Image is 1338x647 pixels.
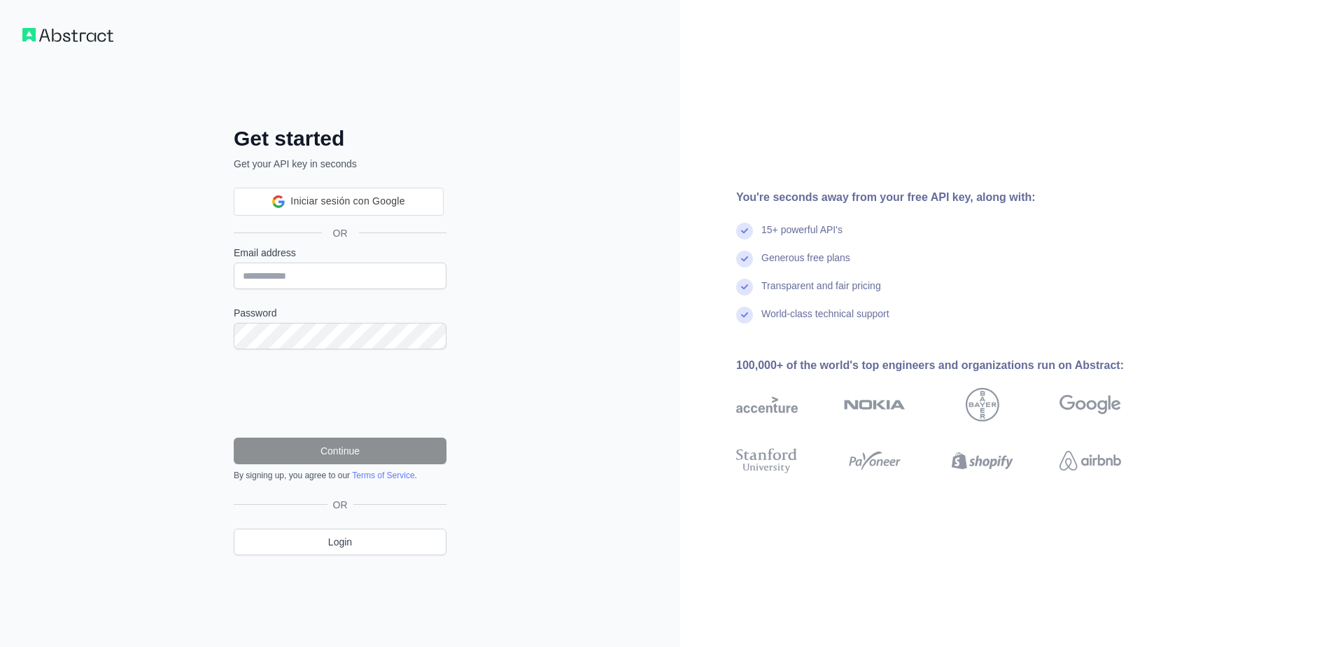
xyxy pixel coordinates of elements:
a: Login [234,529,446,555]
img: check mark [736,251,753,267]
div: You're seconds away from your free API key, along with: [736,189,1166,206]
img: check mark [736,279,753,295]
div: Generous free plans [761,251,850,279]
span: OR [322,226,359,240]
div: Transparent and fair pricing [761,279,881,307]
h2: Get started [234,126,446,151]
iframe: reCAPTCHA [234,366,446,421]
div: 100,000+ of the world's top engineers and organizations run on Abstract: [736,357,1166,374]
img: nokia [844,388,906,422]
span: OR [328,498,353,512]
div: World-class technical support [761,307,889,335]
label: Password [234,306,446,320]
img: google [1059,388,1121,422]
div: 15+ powerful API's [761,223,843,251]
span: Iniciar sesión con Google [290,194,404,209]
img: bayer [966,388,999,422]
img: check mark [736,307,753,323]
img: shopify [952,445,1013,476]
a: Terms of Service [352,471,414,480]
img: Workflow [22,28,113,42]
label: Email address [234,246,446,260]
img: payoneer [844,445,906,476]
div: By signing up, you agree to our . [234,470,446,481]
img: airbnb [1059,445,1121,476]
p: Get your API key in seconds [234,157,446,171]
img: stanford university [736,445,798,476]
img: accenture [736,388,798,422]
img: check mark [736,223,753,239]
button: Continue [234,438,446,464]
div: Iniciar sesión con Google [234,188,444,216]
